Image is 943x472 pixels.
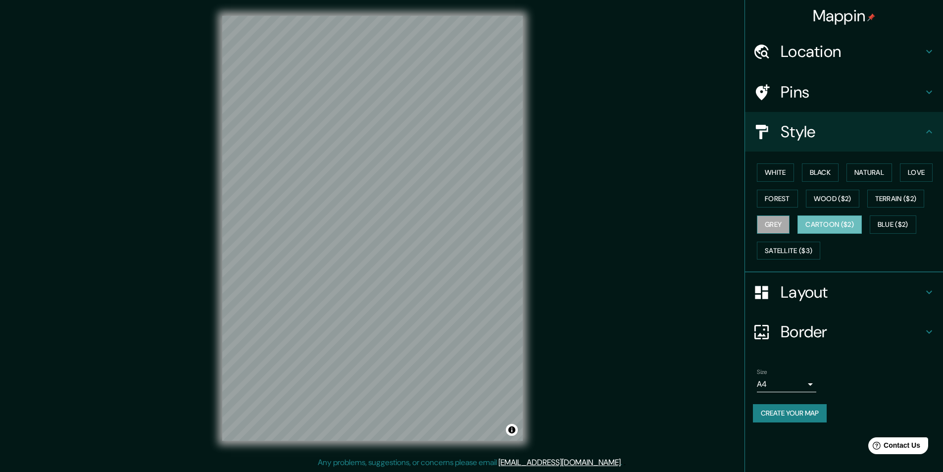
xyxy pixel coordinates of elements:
[757,190,798,208] button: Forest
[806,190,859,208] button: Wood ($2)
[745,312,943,352] div: Border
[498,457,621,468] a: [EMAIL_ADDRESS][DOMAIN_NAME]
[867,190,925,208] button: Terrain ($2)
[846,163,892,182] button: Natural
[757,163,794,182] button: White
[745,72,943,112] div: Pins
[622,457,624,469] div: .
[900,163,933,182] button: Love
[757,215,790,234] button: Grey
[624,457,626,469] div: .
[757,376,816,392] div: A4
[745,272,943,312] div: Layout
[802,163,839,182] button: Black
[867,13,875,21] img: pin-icon.png
[781,322,923,342] h4: Border
[745,32,943,71] div: Location
[781,282,923,302] h4: Layout
[855,433,932,461] iframe: Help widget launcher
[781,122,923,142] h4: Style
[813,6,876,26] h4: Mappin
[318,457,622,469] p: Any problems, suggestions, or concerns please email .
[757,242,820,260] button: Satellite ($3)
[506,424,518,436] button: Toggle attribution
[781,42,923,61] h4: Location
[781,82,923,102] h4: Pins
[222,16,523,441] canvas: Map
[757,368,767,376] label: Size
[870,215,916,234] button: Blue ($2)
[797,215,862,234] button: Cartoon ($2)
[745,112,943,152] div: Style
[753,404,827,422] button: Create your map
